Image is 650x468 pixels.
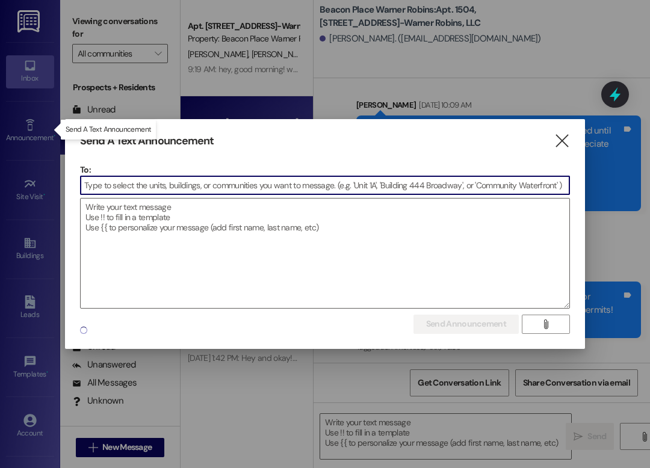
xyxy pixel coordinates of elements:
button: Send Announcement [413,315,519,334]
p: To: [80,164,570,176]
i:  [554,135,570,147]
i:  [541,319,550,329]
h3: Send A Text Announcement [80,134,214,148]
input: Type to select the units, buildings, or communities you want to message. (e.g. 'Unit 1A', 'Buildi... [81,176,569,194]
span: Send Announcement [426,318,506,330]
p: Send A Text Announcement [66,125,152,135]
